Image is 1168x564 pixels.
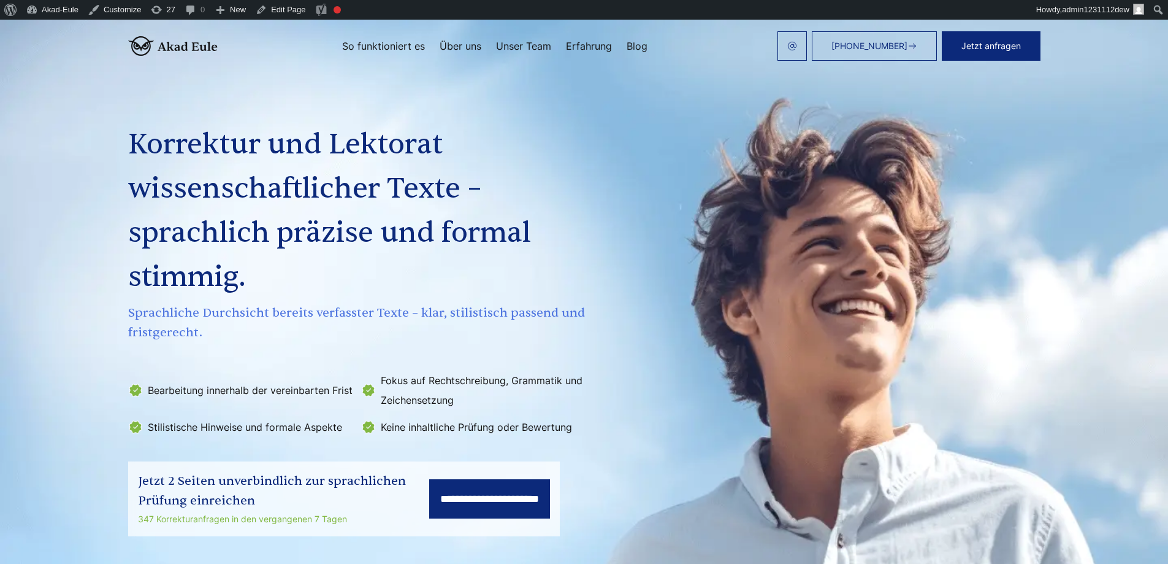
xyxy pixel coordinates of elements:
[138,471,429,511] div: Jetzt 2 Seiten unverbindlich zur sprachlichen Prüfung einreichen
[566,41,612,51] a: Erfahrung
[361,417,587,437] li: Keine inhaltliche Prüfung oder Bewertung
[342,41,425,51] a: So funktioniert es
[128,36,218,56] img: logo
[138,512,429,527] div: 347 Korrekturanfragen in den vergangenen 7 Tagen
[128,303,589,342] span: Sprachliche Durchsicht bereits verfasster Texte – klar, stilistisch passend und fristgerecht.
[1062,5,1129,14] span: admin1231112dew
[440,41,481,51] a: Über uns
[627,41,647,51] a: Blog
[334,6,341,14] div: Focus keyphrase not set
[128,371,354,410] li: Bearbeitung innerhalb der vereinbarten Frist
[831,41,907,51] span: [PHONE_NUMBER]
[942,31,1040,61] button: Jetzt anfragen
[787,41,797,51] img: email
[128,123,589,299] h1: Korrektur und Lektorat wissenschaftlicher Texte – sprachlich präzise und formal stimmig.
[128,417,354,437] li: Stilistische Hinweise und formale Aspekte
[496,41,551,51] a: Unser Team
[812,31,937,61] a: [PHONE_NUMBER]
[361,371,587,410] li: Fokus auf Rechtschreibung, Grammatik und Zeichensetzung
